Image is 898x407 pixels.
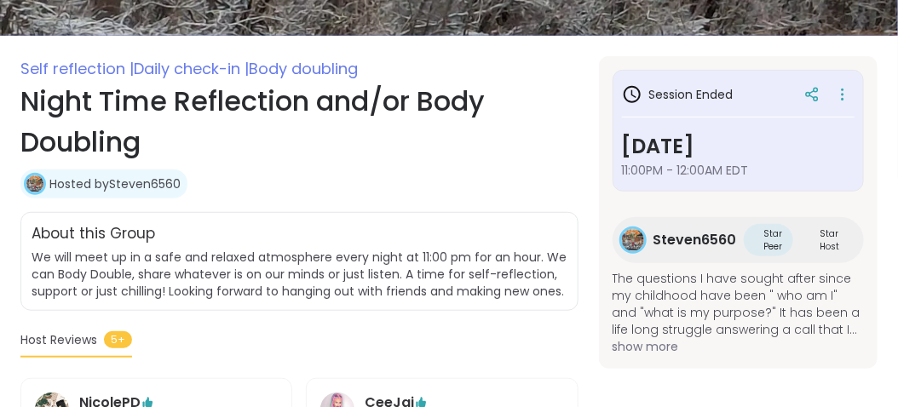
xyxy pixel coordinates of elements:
[622,229,644,251] img: Steven6560
[613,217,864,263] a: Steven6560Steven6560Star PeerStar PeerStar HostStar Host
[807,236,815,244] img: Star Host
[622,162,855,179] span: 11:00PM - 12:00AM EDT
[613,338,864,355] span: show more
[613,270,864,338] span: The questions I have sought after since my childhood have been " who am I" and "what is my purpos...
[763,227,786,253] span: Star Peer
[819,227,843,253] span: Star Host
[104,331,132,348] span: 5+
[49,175,181,192] a: Hosted bySteven6560
[20,331,97,349] span: Host Reviews
[249,58,358,79] span: Body doubling
[134,58,249,79] span: Daily check-in |
[20,81,579,163] h1: Night Time Reflection and/or Body Doubling
[751,236,759,244] img: Star Peer
[32,223,155,245] h2: About this Group
[32,249,567,300] span: We will meet up in a safe and relaxed atmosphere every night at 11:00 pm for an hour. We can Body...
[622,84,734,105] h3: Session Ended
[26,175,43,192] img: Steven6560
[622,131,855,162] h3: [DATE]
[653,230,737,250] span: Steven6560
[20,58,134,79] span: Self reflection |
